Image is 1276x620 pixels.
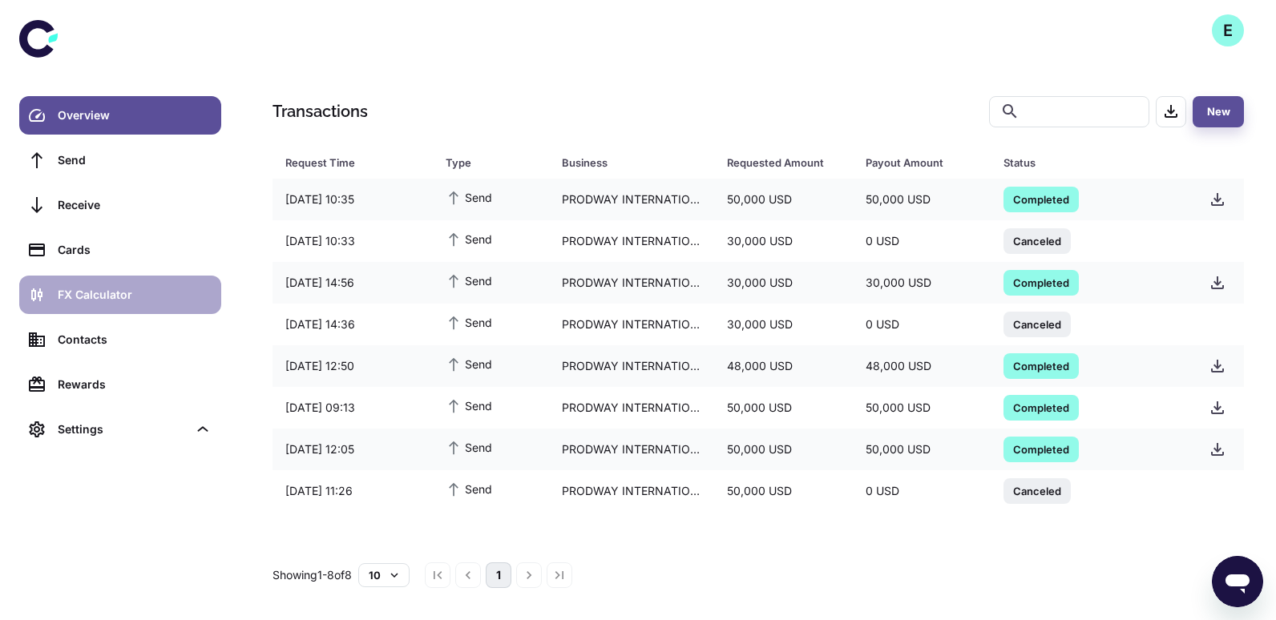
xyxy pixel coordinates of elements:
[727,151,825,174] div: Requested Amount
[446,480,492,497] span: Send
[358,563,410,587] button: 10
[549,351,715,381] div: PRODWAY INTERNATIONAL
[273,434,433,465] div: [DATE] 12:05
[273,476,433,506] div: [DATE] 11:26
[19,320,221,359] a: Contacts
[19,365,221,404] a: Rewards
[853,184,991,215] div: 50,000 USD
[19,410,221,449] div: Settings
[1003,357,1079,373] span: Completed
[549,309,715,340] div: PRODWAY INTERNATIONAL
[549,434,715,465] div: PRODWAY INTERNATIONAL
[19,231,221,269] a: Cards
[1003,482,1071,498] span: Canceled
[1003,441,1079,457] span: Completed
[549,268,715,298] div: PRODWAY INTERNATIONAL
[19,141,221,179] a: Send
[58,286,212,304] div: FX Calculator
[549,226,715,256] div: PRODWAY INTERNATIONAL
[19,186,221,224] a: Receive
[273,566,352,584] p: Showing 1-8 of 8
[58,421,188,438] div: Settings
[1212,14,1244,46] button: E
[19,96,221,135] a: Overview
[1003,191,1079,207] span: Completed
[273,268,433,298] div: [DATE] 14:56
[273,393,433,423] div: [DATE] 09:13
[422,562,575,588] nav: pagination navigation
[1003,151,1157,174] div: Status
[58,196,212,214] div: Receive
[58,107,212,124] div: Overview
[714,226,852,256] div: 30,000 USD
[446,188,492,206] span: Send
[1212,556,1263,607] iframe: Button to launch messaging window
[273,184,433,215] div: [DATE] 10:35
[853,226,991,256] div: 0 USD
[446,151,522,174] div: Type
[549,184,715,215] div: PRODWAY INTERNATIONAL
[853,476,991,506] div: 0 USD
[727,151,846,174] span: Requested Amount
[446,397,492,414] span: Send
[446,272,492,289] span: Send
[446,230,492,248] span: Send
[853,434,991,465] div: 50,000 USD
[446,438,492,456] span: Send
[714,268,852,298] div: 30,000 USD
[866,151,963,174] div: Payout Amount
[714,184,852,215] div: 50,000 USD
[853,309,991,340] div: 0 USD
[714,351,852,381] div: 48,000 USD
[446,151,543,174] span: Type
[714,309,852,340] div: 30,000 USD
[866,151,984,174] span: Payout Amount
[58,241,212,259] div: Cards
[273,309,433,340] div: [DATE] 14:36
[446,313,492,331] span: Send
[58,376,212,393] div: Rewards
[1193,96,1244,127] button: New
[486,562,511,588] button: page 1
[446,355,492,372] span: Send
[19,276,221,314] a: FX Calculator
[285,151,406,174] div: Request Time
[1003,274,1079,290] span: Completed
[285,151,426,174] span: Request Time
[853,351,991,381] div: 48,000 USD
[1003,316,1071,332] span: Canceled
[1003,232,1071,248] span: Canceled
[714,476,852,506] div: 50,000 USD
[853,268,991,298] div: 30,000 USD
[853,393,991,423] div: 50,000 USD
[1003,399,1079,415] span: Completed
[714,393,852,423] div: 50,000 USD
[549,476,715,506] div: PRODWAY INTERNATIONAL
[714,434,852,465] div: 50,000 USD
[273,226,433,256] div: [DATE] 10:33
[273,99,368,123] h1: Transactions
[58,331,212,348] div: Contacts
[1003,151,1177,174] span: Status
[58,151,212,169] div: Send
[549,393,715,423] div: PRODWAY INTERNATIONAL
[273,351,433,381] div: [DATE] 12:50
